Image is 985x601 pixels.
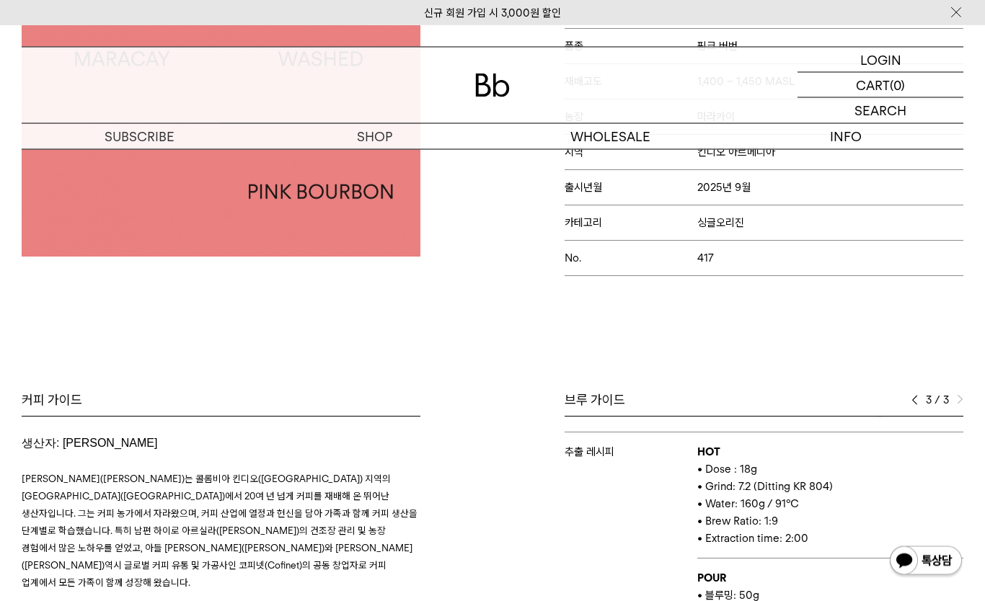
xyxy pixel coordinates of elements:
span: 3 [925,392,932,409]
img: 카카오톡 채널 1:1 채팅 버튼 [888,545,963,579]
p: SEARCH [854,98,906,123]
p: LOGIN [860,48,901,72]
span: • Brew Ratio: 1:9 [697,515,778,528]
span: No. [565,252,697,265]
b: HOT [697,446,720,459]
span: 생산자: [PERSON_NAME] [22,437,157,450]
span: • Grind: 7.2 (Ditting KR 804) [697,481,833,494]
p: (0) [890,73,905,97]
span: 3 [943,392,950,409]
span: • Dose : 18g [697,463,757,476]
b: POUR [697,572,726,585]
div: 커피 가이드 [22,392,420,409]
p: CART [856,73,890,97]
span: 2025년 9월 [697,182,751,195]
span: 킨디오 아르메니아 [697,146,775,159]
span: • Extraction time: 2:00 [697,533,808,546]
span: • Water: 160g / 91°C [697,498,799,511]
p: 추출 레시피 [565,444,697,461]
div: 브루 가이드 [565,392,963,409]
a: LOGIN [798,48,963,73]
span: 카테고리 [565,217,697,230]
p: WHOLESALE [492,124,728,149]
span: 417 [697,252,714,265]
span: [PERSON_NAME]([PERSON_NAME])는 콜롬비아 킨디오([GEOGRAPHIC_DATA]) 지역의 [GEOGRAPHIC_DATA]([GEOGRAPHIC_DATA]... [22,473,418,589]
a: 신규 회원 가입 시 3,000원 할인 [424,6,561,19]
p: INFO [728,124,964,149]
span: 지역 [565,146,697,159]
span: 싱글오리진 [697,217,744,230]
span: / [935,392,940,409]
a: SHOP [257,124,493,149]
span: 출시년월 [565,182,697,195]
a: CART (0) [798,73,963,98]
a: SUBSCRIBE [22,124,257,149]
img: 로고 [475,74,510,97]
